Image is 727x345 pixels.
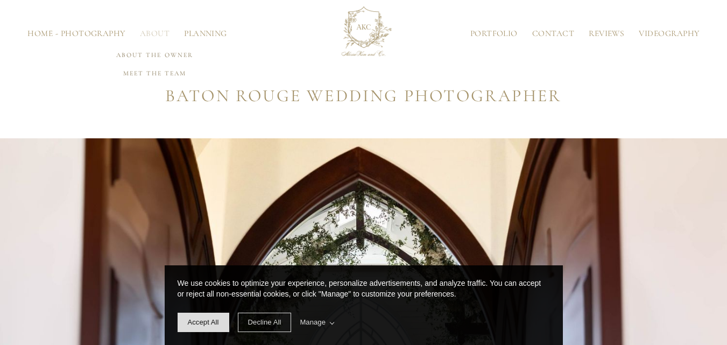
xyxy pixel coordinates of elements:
[334,4,393,64] img: AlesiaKim and Co.
[177,30,235,38] a: Planning
[248,318,281,326] span: Decline All
[20,30,132,38] a: Home - Photography
[101,64,208,82] a: Meet the Team
[47,82,680,109] h1: BAton Rouge WEdding Photographer
[582,30,632,38] a: Reviews
[463,30,525,38] a: Portfolio
[300,317,334,328] span: Manage
[238,313,292,332] span: deny cookie message
[101,46,208,64] a: About the Owner
[525,30,581,38] a: Contact
[178,313,229,332] span: allow cookie message
[165,265,563,345] div: cookieconsent
[132,30,177,38] a: About
[632,30,707,38] a: Videography
[178,279,541,298] span: We use cookies to optimize your experience, personalize advertisements, and analyze traffic. You ...
[188,318,219,326] span: Accept All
